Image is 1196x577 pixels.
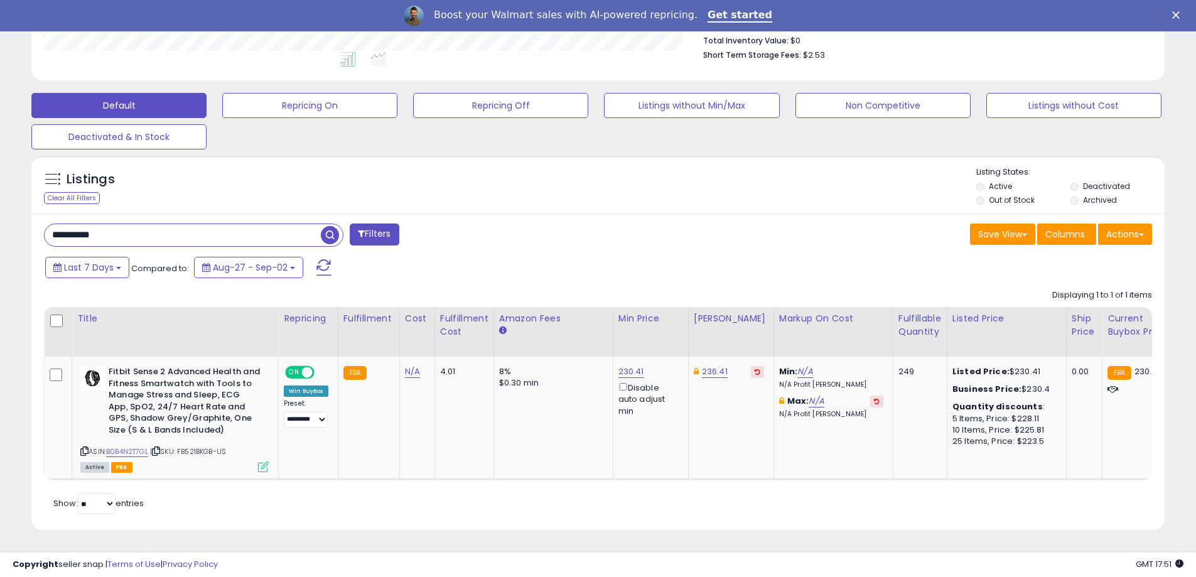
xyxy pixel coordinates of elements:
strong: Copyright [13,558,58,570]
p: Listing States: [976,166,1165,178]
div: Fulfillable Quantity [898,312,942,338]
span: All listings currently available for purchase on Amazon [80,462,109,473]
div: 10 Items, Price: $225.81 [952,424,1057,436]
span: | SKU: FB521BKGB-US [150,446,226,456]
small: Amazon Fees. [499,325,507,337]
div: 8% [499,366,603,377]
span: Aug-27 - Sep-02 [213,261,288,274]
div: Preset: [284,399,328,428]
th: The percentage added to the cost of goods (COGS) that forms the calculator for Min & Max prices. [773,307,893,357]
small: FBA [343,366,367,380]
label: Active [989,181,1012,191]
span: FBA [111,462,132,473]
a: Get started [708,9,772,23]
button: Non Competitive [795,93,971,118]
a: Privacy Policy [163,558,218,570]
button: Listings without Cost [986,93,1161,118]
div: Displaying 1 to 1 of 1 items [1052,289,1152,301]
b: Fitbit Sense 2 Advanced Health and Fitness Smartwatch with Tools to Manage Stress and Sleep, ECG ... [109,366,261,439]
span: 230.41 [1134,365,1160,377]
div: Boost your Walmart sales with AI-powered repricing. [434,9,698,21]
img: Profile image for Adrian [404,6,424,26]
button: Save View [970,224,1035,245]
span: 2025-09-10 17:51 GMT [1136,558,1183,570]
div: $230.41 [952,366,1057,377]
li: $0 [703,32,1143,47]
div: 0.00 [1072,366,1092,377]
label: Archived [1083,195,1117,205]
div: 4.01 [440,366,484,377]
div: : [952,401,1057,413]
div: 5 Items, Price: $228.11 [952,413,1057,424]
img: 31t2WXgqrqL._SL40_.jpg [80,366,105,391]
p: N/A Profit [PERSON_NAME] [779,380,883,389]
label: Out of Stock [989,195,1035,205]
div: Fulfillment [343,312,394,325]
b: Max: [787,395,809,407]
div: Amazon Fees [499,312,608,325]
button: Columns [1037,224,1096,245]
b: Short Term Storage Fees: [703,50,801,60]
div: seller snap | | [13,559,218,571]
button: Last 7 Days [45,257,129,278]
div: 25 Items, Price: $223.5 [952,436,1057,447]
a: N/A [797,365,812,378]
div: Cost [405,312,429,325]
a: 230.41 [618,365,644,378]
span: $2.53 [803,49,825,61]
div: Close [1172,11,1185,19]
b: Listed Price: [952,365,1010,377]
b: Total Inventory Value: [703,35,789,46]
button: Aug-27 - Sep-02 [194,257,303,278]
p: N/A Profit [PERSON_NAME] [779,410,883,419]
div: $0.30 min [499,377,603,389]
span: Last 7 Days [64,261,114,274]
a: N/A [405,365,420,378]
div: Repricing [284,312,333,325]
a: B0B4N2T7GL [106,446,148,457]
button: Actions [1098,224,1152,245]
span: Columns [1045,228,1085,240]
div: Title [77,312,273,325]
span: ON [286,367,302,378]
button: Filters [350,224,399,245]
a: 236.41 [702,365,728,378]
button: Listings without Min/Max [604,93,779,118]
a: N/A [809,395,824,407]
b: Business Price: [952,383,1021,395]
b: Quantity discounts [952,401,1043,413]
b: Min: [779,365,798,377]
button: Default [31,93,207,118]
button: Repricing On [222,93,397,118]
div: Listed Price [952,312,1061,325]
div: Markup on Cost [779,312,888,325]
label: Deactivated [1083,181,1130,191]
div: Win BuyBox [284,386,328,397]
h5: Listings [67,171,115,188]
div: Disable auto adjust min [618,380,679,417]
div: ASIN: [80,366,269,471]
small: FBA [1107,366,1131,380]
div: [PERSON_NAME] [694,312,768,325]
div: Min Price [618,312,683,325]
span: Compared to: [131,262,189,274]
button: Repricing Off [413,93,588,118]
div: Clear All Filters [44,192,100,204]
div: Current Buybox Price [1107,312,1172,338]
span: Show: entries [53,497,144,509]
button: Deactivated & In Stock [31,124,207,149]
div: Fulfillment Cost [440,312,488,338]
div: Ship Price [1072,312,1097,338]
div: 249 [898,366,937,377]
div: $230.4 [952,384,1057,395]
span: OFF [313,367,333,378]
a: Terms of Use [107,558,161,570]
